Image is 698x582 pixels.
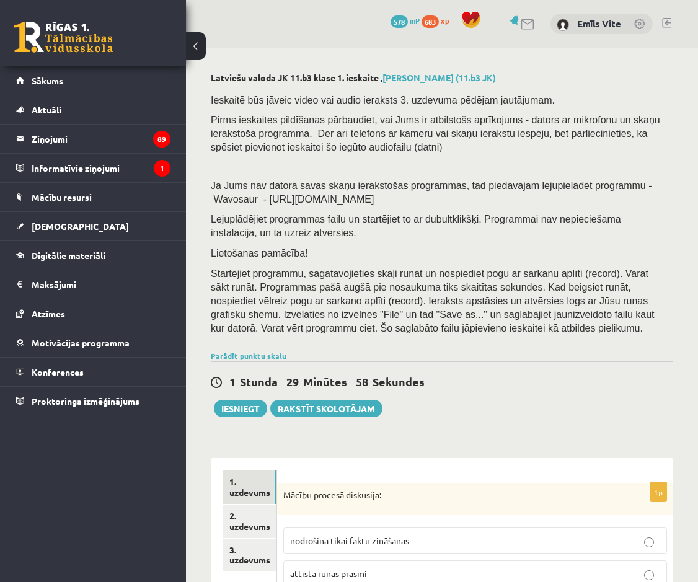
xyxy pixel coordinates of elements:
span: Aktuāli [32,104,61,115]
legend: Ziņojumi [32,125,170,153]
span: Lejuplādējiet programmas failu un startējiet to ar dubultklikšķi. Programmai nav nepieciešama ins... [211,214,621,238]
span: Ieskaitē būs jāveic video vai audio ieraksts 3. uzdevuma pēdējam jautājumam. [211,95,555,105]
span: Lietošanas pamācība! [211,248,308,258]
span: 58 [356,374,368,389]
span: [DEMOGRAPHIC_DATA] [32,221,129,232]
a: 1. uzdevums [223,470,276,504]
span: Stunda [240,374,278,389]
span: Atzīmes [32,308,65,319]
span: Digitālie materiāli [32,250,105,261]
span: nodrošina tikai faktu zināšanas [290,535,409,546]
a: Mācību resursi [16,183,170,211]
a: Digitālie materiāli [16,241,170,270]
a: [PERSON_NAME] (11.b3 JK) [382,72,496,83]
span: Proktoringa izmēģinājums [32,395,139,407]
span: xp [441,15,449,25]
a: Ziņojumi89 [16,125,170,153]
p: Mācību procesā diskusija: [283,489,605,501]
i: 1 [154,160,170,177]
span: attīsta runas prasmi [290,568,367,579]
span: Sekundes [373,374,425,389]
span: 578 [391,15,408,28]
span: 1 [229,374,236,389]
input: nodrošina tikai faktu zināšanas [644,537,654,547]
p: 1p [650,482,667,502]
a: Proktoringa izmēģinājums [16,387,170,415]
a: Emīls Vite [577,17,621,30]
a: 578 mP [391,15,420,25]
a: 683 xp [422,15,455,25]
button: Iesniegt [214,400,267,417]
span: Startējiet programmu, sagatavojieties skaļi runāt un nospiediet pogu ar sarkanu aplīti (record). ... [211,268,655,333]
input: attīsta runas prasmi [644,570,654,580]
h2: Latviešu valoda JK 11.b3 klase 1. ieskaite , [211,73,673,83]
a: Aktuāli [16,95,170,124]
a: [DEMOGRAPHIC_DATA] [16,212,170,240]
span: Motivācijas programma [32,337,130,348]
img: Emīls Vite [557,19,569,31]
a: 3. uzdevums [223,539,276,572]
a: Rīgas 1. Tālmācības vidusskola [14,22,113,53]
a: Maksājumi [16,270,170,299]
span: Pirms ieskaites pildīšanas pārbaudiet, vai Jums ir atbilstošs aprīkojums - dators ar mikrofonu un... [211,115,660,152]
a: Motivācijas programma [16,328,170,357]
span: Sākums [32,75,63,86]
a: 2. uzdevums [223,505,276,538]
a: Sākums [16,66,170,95]
span: 683 [422,15,439,28]
span: Ja Jums nav datorā savas skaņu ierakstošas programmas, tad piedāvājam lejupielādēt programmu - Wa... [211,180,652,205]
a: Informatīvie ziņojumi1 [16,154,170,182]
a: Rakstīt skolotājam [270,400,382,417]
a: Atzīmes [16,299,170,328]
span: mP [410,15,420,25]
i: 89 [153,131,170,148]
span: Minūtes [303,374,347,389]
span: Mācību resursi [32,192,92,203]
a: Konferences [16,358,170,386]
span: Konferences [32,366,84,377]
legend: Maksājumi [32,270,170,299]
a: Parādīt punktu skalu [211,351,286,361]
span: 29 [286,374,299,389]
legend: Informatīvie ziņojumi [32,154,170,182]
